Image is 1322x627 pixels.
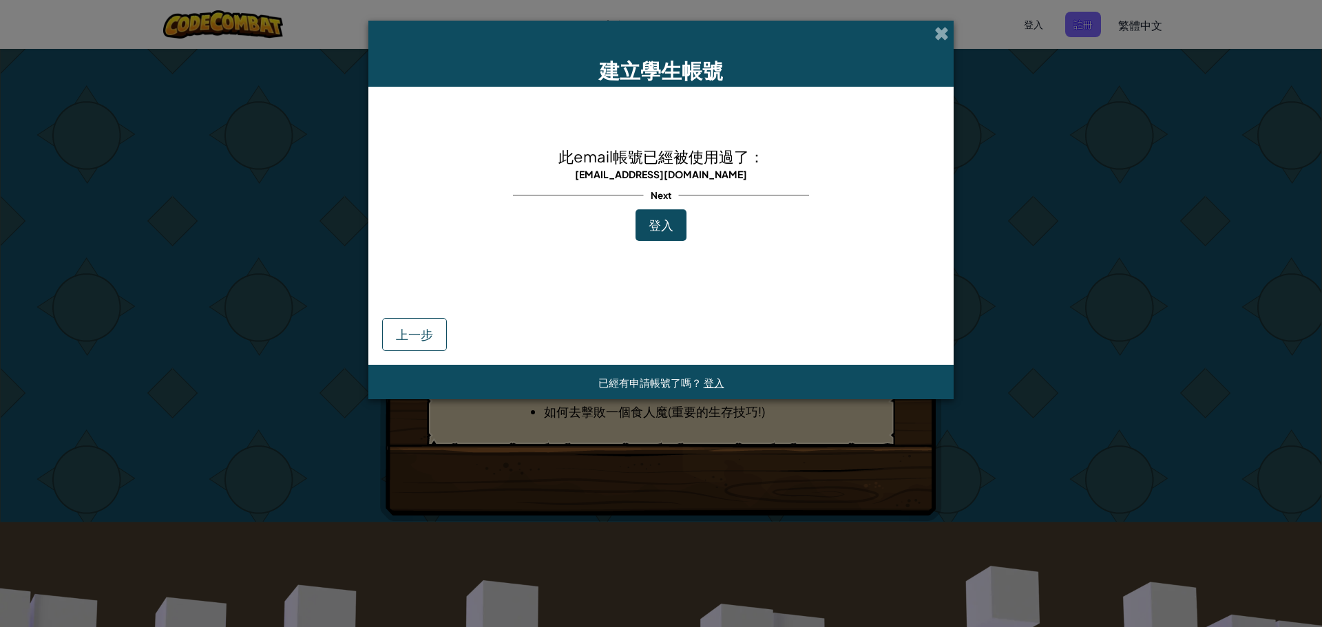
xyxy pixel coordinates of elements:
[704,376,724,389] a: 登入
[558,147,764,166] span: 此email帳號已經被使用過了：
[598,376,704,389] span: 已經有申請帳號了嗎？
[644,185,679,205] span: Next
[382,318,447,351] button: 上一步
[636,209,686,241] button: 登入
[396,326,433,342] span: 上一步
[599,57,723,83] span: 建立學生帳號
[575,168,747,180] span: [EMAIL_ADDRESS][DOMAIN_NAME]
[649,217,673,233] span: 登入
